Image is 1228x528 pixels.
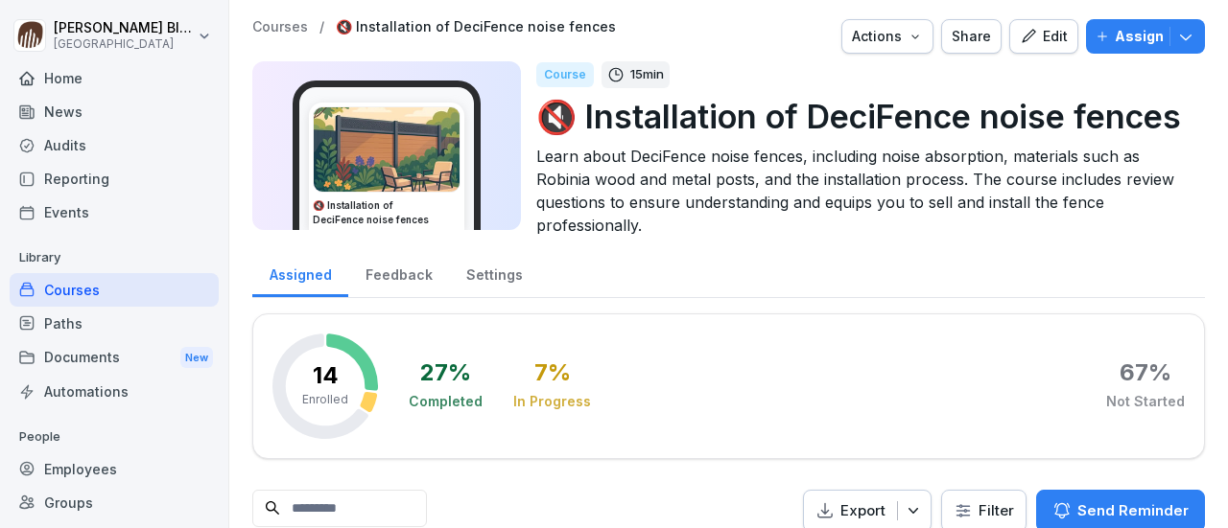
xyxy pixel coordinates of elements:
a: Groups [10,486,219,519]
div: Actions [852,26,923,47]
a: Feedback [348,248,449,297]
a: Assigned [252,248,348,297]
a: Courses [10,273,219,307]
button: Assign [1086,19,1205,54]
a: Settings [449,248,539,297]
img: thgb2mx0bhcepjhojq3x82qb.png [314,107,460,192]
div: New [180,347,213,369]
p: People [10,422,219,452]
a: 🔇 Installation of DeciFence noise fences [336,19,616,35]
a: Home [10,61,219,95]
a: Events [10,195,219,229]
a: Courses [252,19,308,35]
p: 14 [313,364,339,387]
a: Paths [10,307,219,340]
div: 27 % [420,361,471,384]
a: Automations [10,375,219,408]
p: Enrolled [302,391,348,408]
div: In Progress [513,392,591,411]
div: Course [536,62,594,87]
a: DocumentsNew [10,340,219,376]
p: Assign [1115,26,1164,47]
a: News [10,95,219,128]
button: Edit [1009,19,1078,54]
p: / [319,19,324,35]
p: 15 min [630,65,664,84]
p: Send Reminder [1077,500,1189,521]
p: 🔇 Installation of DeciFence noise fences [536,92,1190,141]
p: [PERSON_NAME] Blaak [54,20,194,36]
a: Audits [10,128,219,162]
p: Export [840,500,886,522]
p: Learn about DeciFence noise fences, including noise absorption, materials such as Robinia wood an... [536,145,1190,237]
div: Edit [1020,26,1068,47]
a: Employees [10,452,219,486]
p: Library [10,242,219,273]
h3: 🔇 Installation of DeciFence noise fences [313,198,460,227]
div: Filter [954,501,1014,520]
div: Documents [10,340,219,376]
div: 7 % [534,361,571,384]
div: Completed [409,392,483,411]
button: Share [941,19,1002,54]
div: 67 % [1120,361,1171,384]
p: [GEOGRAPHIC_DATA] [54,37,194,51]
button: Actions [841,19,933,54]
a: Reporting [10,162,219,195]
div: Share [952,26,991,47]
div: Not Started [1106,392,1185,411]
